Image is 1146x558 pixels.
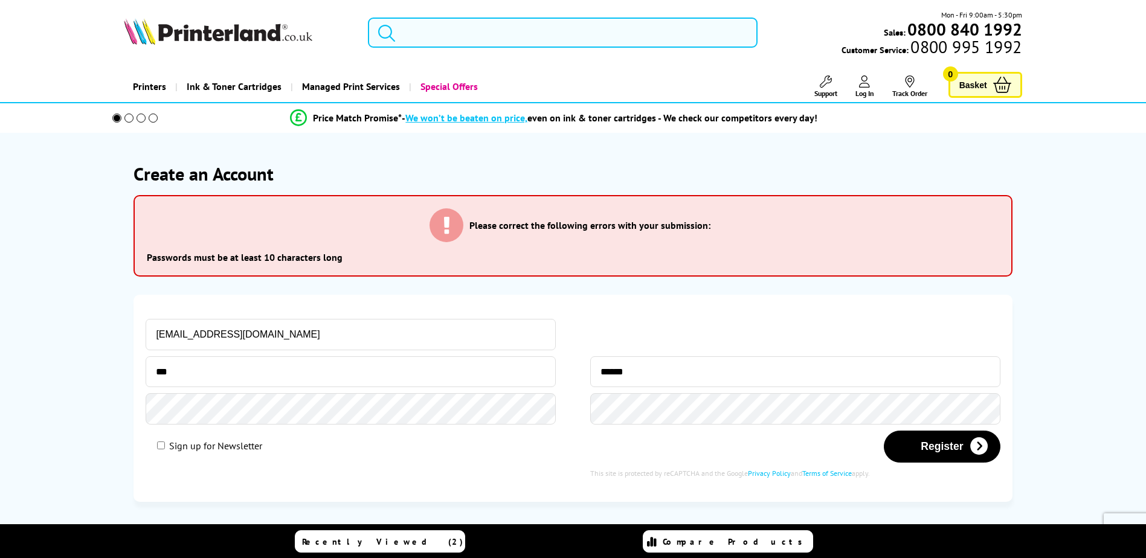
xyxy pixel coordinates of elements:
a: Recently Viewed (2) [295,530,465,553]
a: Printerland Logo [124,18,353,47]
span: 0 [943,66,958,82]
span: Recently Viewed (2) [302,536,463,547]
span: Basket [959,77,987,93]
a: 0800 840 1992 [906,24,1022,35]
img: Printerland Logo [124,18,312,45]
div: This site is protected by reCAPTCHA and the Google and apply. [590,469,1000,478]
a: Ink & Toner Cartridges [175,71,291,102]
span: Customer Service: [842,41,1022,56]
a: Printers [124,71,175,102]
li: modal_Promise [96,107,1012,129]
span: Log In [855,89,874,98]
button: Register [884,431,1000,463]
li: Passwords must be at least 10 characters long [147,251,999,263]
span: Price Match Promise* [313,112,402,124]
a: Track Order [892,75,927,98]
a: Privacy Policy [748,469,791,478]
h1: Create an Account [134,162,1012,185]
span: Ink & Toner Cartridges [187,71,282,102]
input: Email [146,319,556,350]
a: Support [814,75,837,98]
span: Support [814,89,837,98]
span: Compare Products [663,536,809,547]
span: Sales: [884,27,906,38]
a: Log In [855,75,874,98]
a: Basket 0 [948,72,1022,98]
h3: Please correct the following errors with your submission: [469,219,710,231]
span: Mon - Fri 9:00am - 5:30pm [941,9,1022,21]
span: We won’t be beaten on price, [405,112,527,124]
a: Terms of Service [802,469,852,478]
label: Sign up for Newsletter [169,440,262,452]
span: 0800 995 1992 [909,41,1022,53]
div: - even on ink & toner cartridges - We check our competitors every day! [402,112,817,124]
a: Compare Products [643,530,813,553]
a: Managed Print Services [291,71,409,102]
a: Special Offers [409,71,487,102]
b: 0800 840 1992 [907,18,1022,40]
